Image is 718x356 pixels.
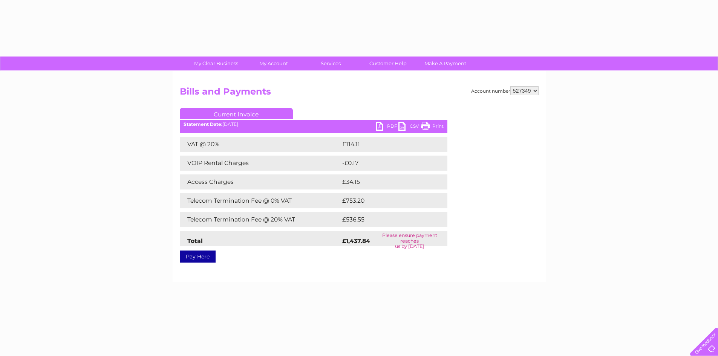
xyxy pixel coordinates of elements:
[184,121,222,127] b: Statement Date:
[372,231,447,251] td: Please ensure payment reaches us by [DATE]
[340,174,432,189] td: £34.15
[342,237,370,244] strong: £1,437.84
[376,122,398,133] a: PDF
[340,156,430,171] td: -£0.17
[180,108,293,119] a: Current Invoice
[340,193,434,208] td: £753.20
[180,174,340,189] td: Access Charges
[187,237,203,244] strong: Total
[357,57,419,70] a: Customer Help
[180,251,216,263] a: Pay Here
[180,212,340,227] td: Telecom Termination Fee @ 20% VAT
[180,86,539,101] h2: Bills and Payments
[180,193,340,208] td: Telecom Termination Fee @ 0% VAT
[398,122,421,133] a: CSV
[180,137,340,152] td: VAT @ 20%
[340,212,434,227] td: £536.55
[300,57,362,70] a: Services
[340,137,432,152] td: £114.11
[180,122,447,127] div: [DATE]
[185,57,247,70] a: My Clear Business
[421,122,444,133] a: Print
[414,57,476,70] a: Make A Payment
[242,57,305,70] a: My Account
[471,86,539,95] div: Account number
[180,156,340,171] td: VOIP Rental Charges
